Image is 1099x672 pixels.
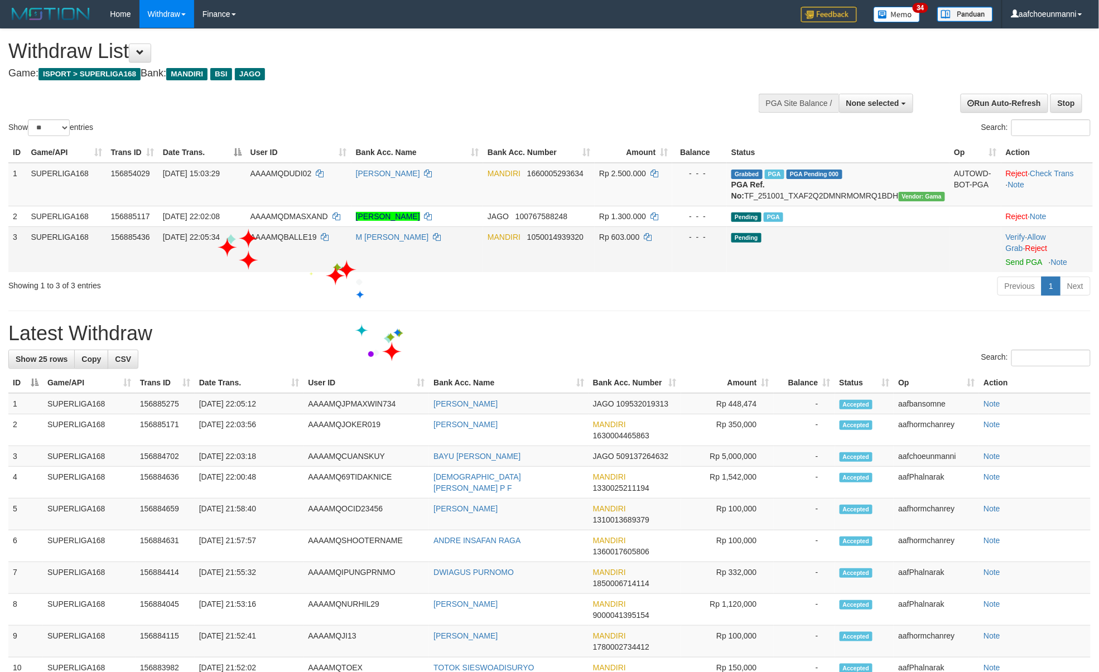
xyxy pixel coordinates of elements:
[303,594,429,626] td: AAAAMQNURHIL29
[839,94,913,113] button: None selected
[1042,277,1061,296] a: 1
[1050,94,1082,113] a: Stop
[727,142,949,163] th: Status
[949,163,1001,206] td: AUTOWD-BOT-PGA
[16,355,68,364] span: Show 25 rows
[8,530,43,562] td: 6
[593,631,626,640] span: MANDIRI
[984,472,1000,481] a: Note
[8,226,26,272] td: 3
[488,169,520,178] span: MANDIRI
[195,530,304,562] td: [DATE] 21:57:57
[8,562,43,594] td: 7
[949,142,1001,163] th: Op: activate to sort column ascending
[997,277,1042,296] a: Previous
[26,226,106,272] td: SUPERLIGA168
[774,446,835,467] td: -
[593,642,649,651] span: Copy 1780002734412 to clipboard
[840,505,873,514] span: Accepted
[681,446,774,467] td: Rp 5,000,000
[195,499,304,530] td: [DATE] 21:58:40
[1025,244,1048,253] a: Reject
[433,452,520,461] a: BAYU [PERSON_NAME]
[8,68,721,79] h4: Game: Bank:
[984,536,1000,545] a: Note
[158,142,246,163] th: Date Trans.: activate to sort column descending
[984,631,1000,640] a: Note
[835,373,894,393] th: Status: activate to sort column ascending
[616,452,668,461] span: Copy 509137264632 to clipboard
[899,192,946,201] span: Vendor URL: https://trx31.1velocity.biz
[984,399,1000,408] a: Note
[894,467,979,499] td: aafPhalnarak
[303,414,429,446] td: AAAAMQJOKER019
[8,626,43,658] td: 9
[210,68,232,80] span: BSI
[195,562,304,594] td: [DATE] 21:55:32
[433,536,520,545] a: ANDRE INSAFAN RAGA
[984,568,1000,577] a: Note
[26,142,106,163] th: Game/API: activate to sort column ascending
[488,233,520,241] span: MANDIRI
[527,169,584,178] span: Copy 1660005293634 to clipboard
[593,536,626,545] span: MANDIRI
[303,393,429,414] td: AAAAMQJPMAXWIN734
[303,626,429,658] td: AAAAMQJI13
[894,562,979,594] td: aafPhalnarak
[894,530,979,562] td: aafhormchanrey
[593,504,626,513] span: MANDIRI
[593,420,626,429] span: MANDIRI
[235,68,265,80] span: JAGO
[136,446,195,467] td: 156884702
[759,94,839,113] div: PGA Site Balance /
[894,373,979,393] th: Op: activate to sort column ascending
[429,373,589,393] th: Bank Acc. Name: activate to sort column ascending
[136,467,195,499] td: 156884636
[8,350,75,369] a: Show 25 rows
[593,547,649,556] span: Copy 1360017605806 to clipboard
[8,414,43,446] td: 2
[433,504,498,513] a: [PERSON_NAME]
[681,393,774,414] td: Rp 448,474
[115,355,131,364] span: CSV
[43,467,136,499] td: SUPERLIGA168
[1060,277,1091,296] a: Next
[351,142,483,163] th: Bank Acc. Name: activate to sort column ascending
[1008,180,1025,189] a: Note
[937,7,993,22] img: panduan.png
[681,373,774,393] th: Amount: activate to sort column ascending
[840,473,873,482] span: Accepted
[356,212,420,221] a: [PERSON_NAME]
[774,499,835,530] td: -
[840,632,873,641] span: Accepted
[8,275,450,291] div: Showing 1 to 3 of 3 entries
[26,206,106,226] td: SUPERLIGA168
[136,626,195,658] td: 156884115
[8,393,43,414] td: 1
[433,420,498,429] a: [PERSON_NAME]
[136,373,195,393] th: Trans ID: activate to sort column ascending
[593,431,649,440] span: Copy 1630004465863 to clipboard
[774,562,835,594] td: -
[163,212,220,221] span: [DATE] 22:02:08
[1006,233,1025,241] a: Verify
[136,414,195,446] td: 156885171
[765,170,784,179] span: Marked by aafsoycanthlai
[28,119,70,136] select: Showentries
[616,399,668,408] span: Copy 109532019313 to clipboard
[303,562,429,594] td: AAAAMQIPUNGPRNMO
[801,7,857,22] img: Feedback.jpg
[593,568,626,577] span: MANDIRI
[979,373,1091,393] th: Action
[681,562,774,594] td: Rp 332,000
[483,142,595,163] th: Bank Acc. Number: activate to sort column ascending
[303,467,429,499] td: AAAAMQ69TIDAKNICE
[195,446,304,467] td: [DATE] 22:03:18
[8,119,93,136] label: Show entries
[593,452,614,461] span: JAGO
[43,562,136,594] td: SUPERLIGA168
[488,212,509,221] span: JAGO
[840,536,873,546] span: Accepted
[166,68,208,80] span: MANDIRI
[774,530,835,562] td: -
